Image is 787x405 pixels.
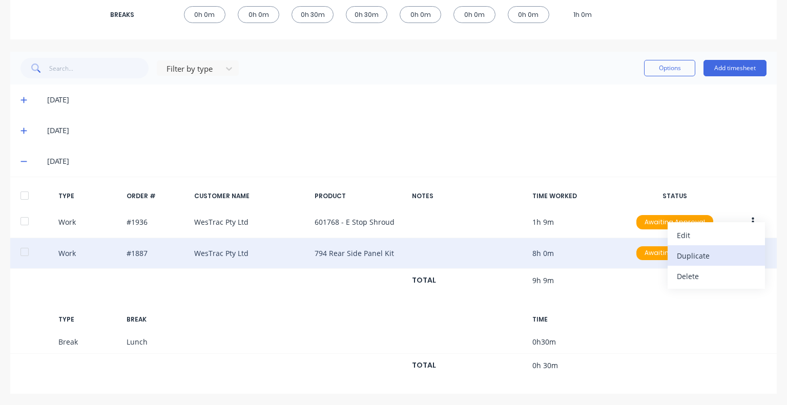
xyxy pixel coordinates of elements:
div: 0h 30m [346,6,387,23]
button: Options [644,60,695,76]
div: [DATE] [47,125,767,136]
div: [DATE] [47,94,767,105]
div: TYPE [58,315,118,324]
div: 1h 0m [562,6,603,23]
div: 0h 0m [508,6,549,23]
div: 0h 30m [292,6,333,23]
button: Add timesheet [703,60,767,76]
div: TIME WORKED [532,191,622,201]
div: 0h 0m [400,6,441,23]
div: CUSTOMER NAME [194,191,306,201]
div: Delete [677,269,756,284]
div: Duplicate [677,248,756,263]
div: Awaiting Approval [636,246,713,261]
div: BREAKS [110,10,151,19]
div: Awaiting Approval [636,215,713,229]
input: Search... [49,58,149,78]
div: ORDER # [127,191,186,201]
div: NOTES [412,191,524,201]
div: 0h 0m [184,6,225,23]
div: TIME [532,315,622,324]
div: 0h 0m [238,6,279,23]
div: STATUS [630,191,719,201]
div: Edit [677,228,756,243]
div: [DATE] [47,156,767,167]
div: BREAK [127,315,186,324]
div: PRODUCT [315,191,404,201]
div: TYPE [58,191,118,201]
div: 0h 0m [453,6,495,23]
